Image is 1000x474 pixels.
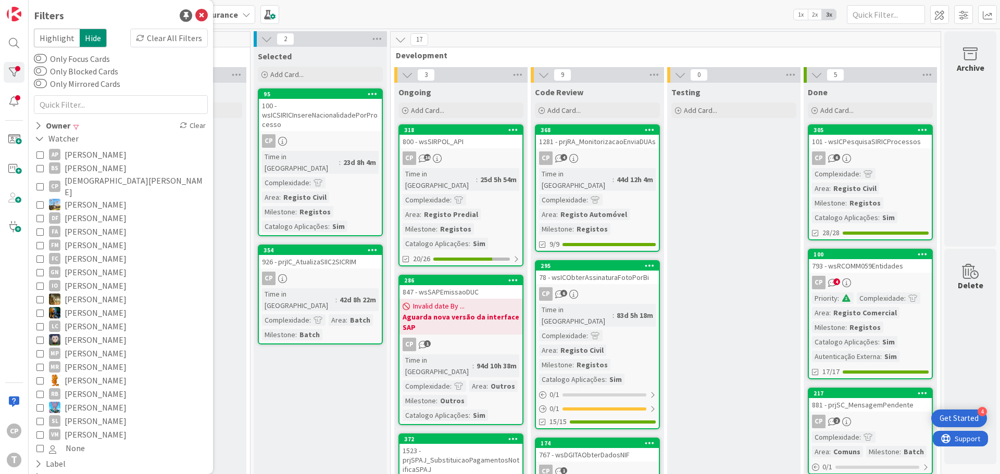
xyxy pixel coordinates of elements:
[684,106,717,115] span: Add Card...
[329,314,346,326] div: Area
[398,275,523,425] a: 286847 - wsSAPEmissaoDUCInvalid date By ...Aguarda nova versão da interface SAPCPTime in [GEOGRAP...
[822,9,836,20] span: 3x
[130,29,208,47] div: Clear All Filters
[403,168,476,191] div: Time in [GEOGRAPHIC_DATA]
[264,91,382,98] div: 95
[262,329,295,340] div: Milestone
[259,246,382,268] div: 354926 - prjIC_AtualizaSIIC2SICRIM
[36,374,205,387] button: RL [PERSON_NAME]
[572,359,574,370] span: :
[829,307,831,318] span: :
[36,238,205,252] button: FM [PERSON_NAME]
[536,151,659,165] div: CP
[450,380,452,392] span: :
[436,395,438,406] span: :
[403,312,519,332] b: Aguarda nova versão da interface SAP
[65,175,205,198] span: [DEMOGRAPHIC_DATA][PERSON_NAME]
[262,151,339,174] div: Time in [GEOGRAPHIC_DATA]
[812,431,859,443] div: Complexidade
[49,181,60,192] div: CP
[396,50,928,60] span: Development
[469,409,470,421] span: :
[399,125,522,135] div: 318
[605,374,607,385] span: :
[258,245,383,344] a: 354926 - prjIC_AtualizaSIIC2SICRIMCPTime in [GEOGRAPHIC_DATA]:42d 8h 22mComplexidade:Area:BatchMi...
[403,354,472,377] div: Time in [GEOGRAPHIC_DATA]
[65,387,127,401] span: [PERSON_NAME]
[34,78,120,90] label: Only Mirrored Cards
[49,402,60,413] img: SF
[535,260,660,429] a: 29578 - wsICObterAssinaturaFotoPorBiCPTime in [GEOGRAPHIC_DATA]:83d 5h 18mComplexidade:Area:Regis...
[36,198,205,211] button: DG [PERSON_NAME]
[536,402,659,415] div: 0/1
[474,360,519,371] div: 94d 10h 38m
[22,2,47,14] span: Support
[403,238,469,249] div: Catalogo Aplicações
[829,446,831,457] span: :
[549,403,559,414] span: 0 / 1
[49,149,60,160] div: AP
[404,435,522,443] div: 372
[34,8,64,23] div: Filters
[536,271,659,284] div: 78 - wsICObterAssinaturaFotoPorBi
[899,446,901,457] span: :
[65,414,127,428] span: [PERSON_NAME]
[536,125,659,135] div: 368
[36,401,205,414] button: SF [PERSON_NAME]
[36,279,205,292] button: IO [PERSON_NAME]
[809,151,932,165] div: CP
[586,330,588,341] span: :
[539,374,605,385] div: Catalogo Aplicações
[470,409,488,421] div: Sim
[36,265,205,279] button: GN [PERSON_NAME]
[49,415,60,427] div: SL
[36,414,205,428] button: SL [PERSON_NAME]
[262,206,295,217] div: Milestone
[262,177,309,188] div: Complexidade
[549,239,559,250] span: 9/9
[541,262,659,270] div: 295
[65,279,127,292] span: [PERSON_NAME]
[65,238,127,252] span: [PERSON_NAME]
[65,211,127,225] span: [PERSON_NAME]
[822,227,840,238] span: 28/28
[901,446,927,457] div: Batch
[539,194,586,206] div: Complexidade
[399,135,522,148] div: 800 - wsSIRPOL_API
[34,53,110,65] label: Only Focus Cards
[809,250,932,273] div: 100793 - wsRCOMM059Entidades
[539,330,586,341] div: Complexidade
[560,467,567,474] span: 1
[560,154,567,161] span: 4
[65,161,127,175] span: [PERSON_NAME]
[880,336,897,348] div: Sim
[309,314,311,326] span: :
[36,292,205,306] button: JC [PERSON_NAME]
[49,162,60,174] div: BS
[65,374,127,387] span: [PERSON_NAME]
[878,212,880,223] span: :
[49,307,60,318] img: JC
[410,33,428,46] span: 17
[833,278,840,285] span: 4
[539,359,572,370] div: Milestone
[259,272,382,285] div: CP
[812,446,829,457] div: Area
[809,259,932,273] div: 793 - wsRCOMM059Entidades
[612,174,614,185] span: :
[421,209,481,220] div: Registo Predial
[558,209,630,220] div: Registo Automóvel
[536,125,659,148] div: 3681281 - prjRA_MonitorizacaoEnviaDUAs
[814,251,932,258] div: 100
[34,54,47,64] button: Only Focus Cards
[809,276,932,289] div: CP
[7,7,21,21] img: Visit kanbanzone.com
[398,124,523,266] a: 318800 - wsSIRPOL_APICPTime in [GEOGRAPHIC_DATA]:25d 5h 54mComplexidade:Area:Registo PredialMiles...
[539,223,572,235] div: Milestone
[277,33,294,45] span: 2
[809,125,932,135] div: 305
[297,206,333,217] div: Registos
[65,292,127,306] span: [PERSON_NAME]
[614,174,656,185] div: 44d 12h 4m
[822,366,840,377] span: 17/17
